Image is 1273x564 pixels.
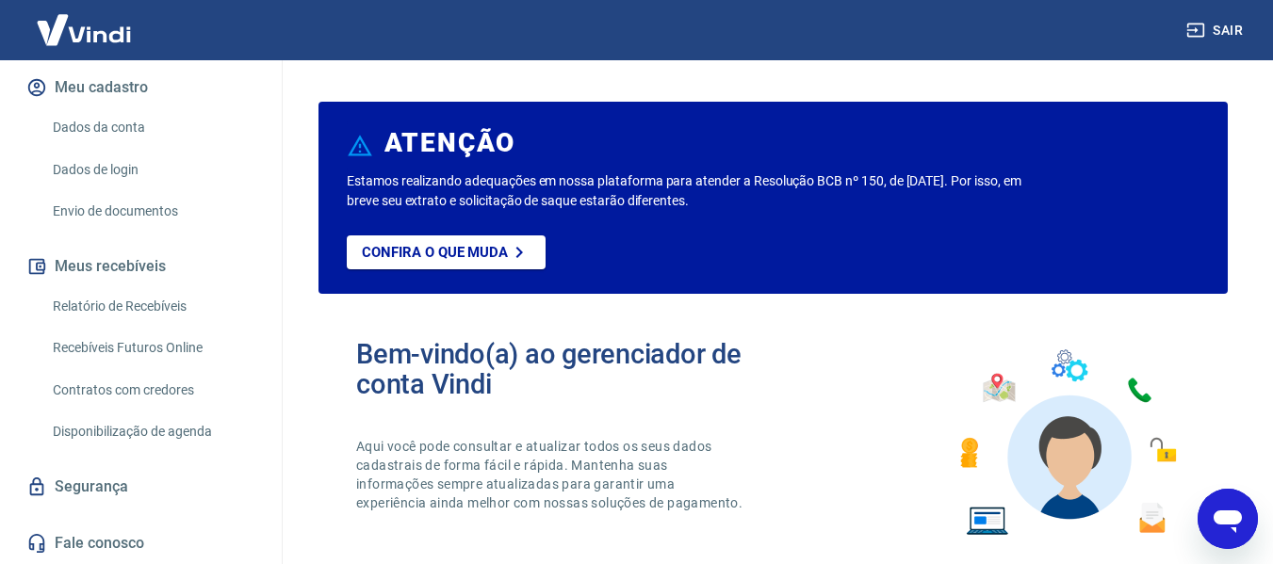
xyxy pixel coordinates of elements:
[1198,489,1258,549] iframe: Botão para abrir a janela de mensagens, conversa em andamento
[23,67,259,108] button: Meu cadastro
[45,108,259,147] a: Dados da conta
[45,192,259,231] a: Envio de documentos
[356,339,774,399] h2: Bem-vindo(a) ao gerenciador de conta Vindi
[347,171,1029,211] p: Estamos realizando adequações em nossa plataforma para atender a Resolução BCB nº 150, de [DATE]....
[45,151,259,189] a: Dados de login
[23,523,259,564] a: Fale conosco
[23,466,259,508] a: Segurança
[356,437,746,512] p: Aqui você pode consultar e atualizar todos os seus dados cadastrais de forma fácil e rápida. Mant...
[45,412,259,451] a: Disponibilização de agenda
[23,1,145,58] img: Vindi
[45,371,259,410] a: Contratos com credores
[347,235,546,269] a: Confira o que muda
[943,339,1190,547] img: Imagem de um avatar masculino com diversos icones exemplificando as funcionalidades do gerenciado...
[384,134,515,153] h6: ATENÇÃO
[45,329,259,367] a: Recebíveis Futuros Online
[45,287,259,326] a: Relatório de Recebíveis
[1183,13,1250,48] button: Sair
[23,246,259,287] button: Meus recebíveis
[362,244,508,261] p: Confira o que muda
